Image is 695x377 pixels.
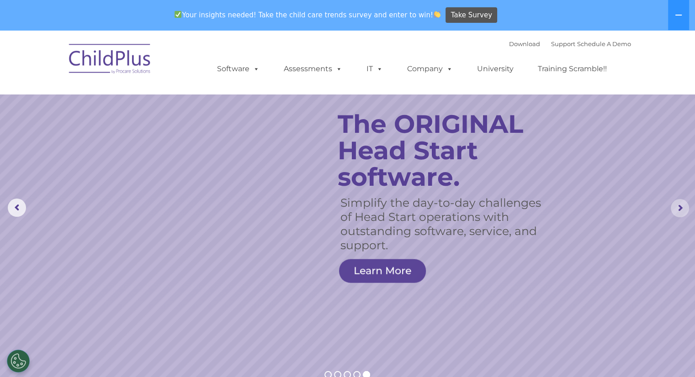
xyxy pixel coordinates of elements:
[398,60,462,78] a: Company
[509,40,540,47] a: Download
[434,11,440,18] img: 👏
[338,111,555,190] rs-layer: The ORIGINAL Head Start software.
[340,196,544,252] rs-layer: Simplify the day-to-day challenges of Head Start operations with outstanding software, service, a...
[127,98,166,105] span: Phone number
[175,11,181,18] img: ✅
[64,37,156,83] img: ChildPlus by Procare Solutions
[468,60,523,78] a: University
[451,7,492,23] span: Take Survey
[446,7,497,23] a: Take Survey
[171,6,445,24] span: Your insights needed! Take the child care trends survey and enter to win!
[357,60,392,78] a: IT
[275,60,351,78] a: Assessments
[127,60,155,67] span: Last name
[7,350,30,372] button: Cookies Settings
[529,60,616,78] a: Training Scramble!!
[339,259,426,283] a: Learn More
[577,40,631,47] a: Schedule A Demo
[208,60,269,78] a: Software
[509,40,631,47] font: |
[551,40,575,47] a: Support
